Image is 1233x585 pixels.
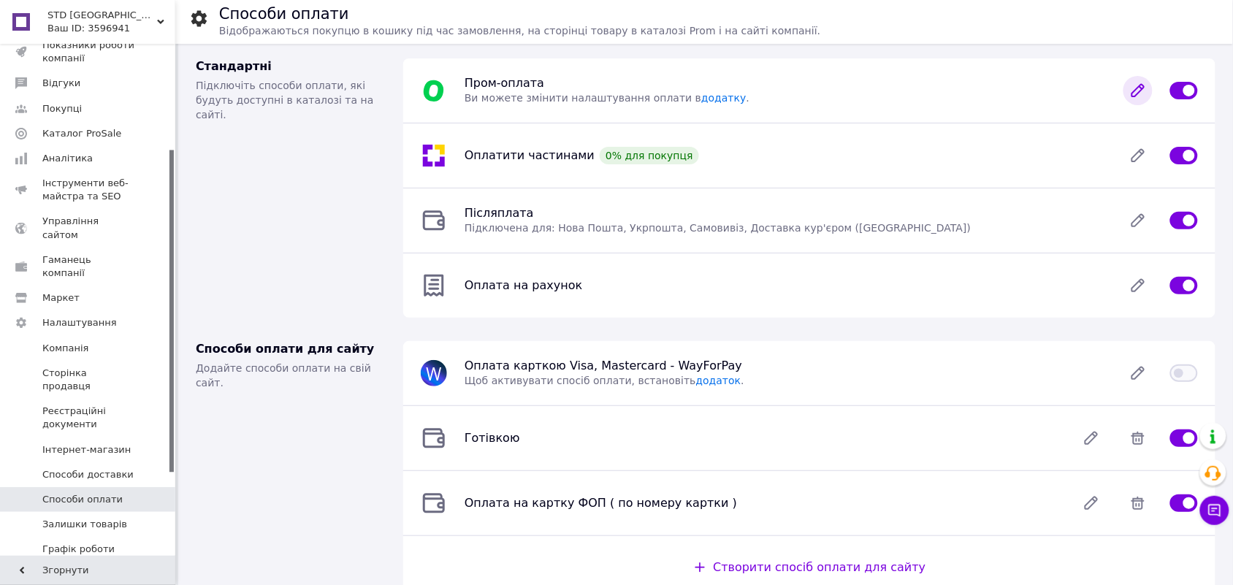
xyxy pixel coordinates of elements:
[42,342,88,355] span: Компанія
[465,496,737,510] span: Оплата на картку ФОП ( по номеру картки )
[42,367,135,393] span: Сторінка продавця
[465,278,582,292] span: Оплата на рахунок
[42,443,131,456] span: Інтернет-магазин
[219,25,820,37] span: Відображаються покупцю в кошику під час замовлення, на сторінці товару в каталозі Prom і на сайті...
[42,493,123,506] span: Способи оплати
[1200,496,1229,525] button: Чат з покупцем
[465,148,595,162] span: Оплатити частинами
[465,92,749,104] span: Ви можете змінити налаштування оплати в .
[196,342,375,356] span: Способи оплати для сайту
[696,375,741,386] a: додаток
[42,291,80,305] span: Маркет
[465,375,744,386] span: Щоб активувати спосіб оплати, встановіть .
[42,39,135,65] span: Показники роботи компанії
[42,253,135,280] span: Гаманець компанії
[42,102,82,115] span: Покупці
[692,559,925,576] div: Створити спосіб оплати для сайту
[465,359,742,372] span: Оплата карткою Visa, Mastercard - WayForPay
[196,59,272,73] span: Стандартні
[701,92,746,104] a: додатку
[219,5,349,23] h1: Способи оплати
[42,543,115,556] span: Графік роботи
[42,468,134,481] span: Способи доставки
[42,215,135,241] span: Управління сайтом
[196,80,373,121] span: Підключіть способи оплати, які будуть доступні в каталозі та на сайті.
[465,206,534,220] span: Післяплата
[196,362,371,389] span: Додайте способи оплати на свій сайт.
[47,22,175,35] div: Ваш ID: 3596941
[42,518,127,531] span: Залишки товарів
[47,9,157,22] span: STD Kiev
[42,152,93,165] span: Аналітика
[465,431,520,445] span: Готівкою
[42,316,117,329] span: Налаштування
[713,560,925,574] span: Створити спосіб оплати для сайту
[465,76,544,90] span: Пром-оплата
[42,405,135,431] span: Реєстраційні документи
[600,147,699,164] div: 0% для покупця
[42,77,80,90] span: Відгуки
[42,177,135,203] span: Інструменти веб-майстра та SEO
[465,222,971,234] span: Підключена для: Нова Пошта, Укрпошта, Самовивіз, Доставка кур'єром ([GEOGRAPHIC_DATA])
[42,127,121,140] span: Каталог ProSale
